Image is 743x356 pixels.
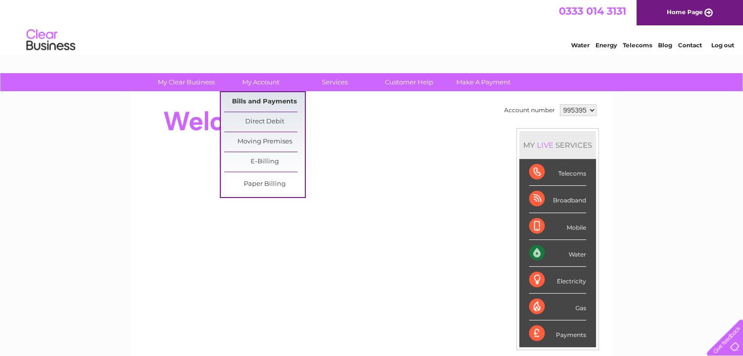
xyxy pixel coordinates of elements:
a: 0333 014 3131 [559,5,626,17]
div: Telecoms [529,159,586,186]
div: Electricity [529,267,586,294]
div: Clear Business is a trading name of Verastar Limited (registered in [GEOGRAPHIC_DATA] No. 3667643... [141,5,603,47]
a: Telecoms [623,41,652,49]
div: Gas [529,294,586,320]
a: Make A Payment [443,73,524,91]
a: Water [571,41,590,49]
div: MY SERVICES [519,131,596,159]
img: logo.png [26,25,76,55]
div: Broadband [529,186,586,213]
div: LIVE [535,140,555,150]
a: Paper Billing [224,175,305,194]
a: Customer Help [369,73,449,91]
a: Energy [595,41,617,49]
a: Contact [678,41,702,49]
a: Services [295,73,375,91]
a: Moving Premises [224,132,305,152]
div: Payments [529,320,586,347]
div: Water [529,240,586,267]
a: Direct Debit [224,112,305,132]
a: Blog [658,41,672,49]
div: Mobile [529,213,586,240]
a: My Account [220,73,301,91]
a: Bills and Payments [224,92,305,112]
a: E-Billing [224,152,305,172]
td: Account number [502,102,557,119]
a: My Clear Business [146,73,227,91]
a: Log out [711,41,734,49]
